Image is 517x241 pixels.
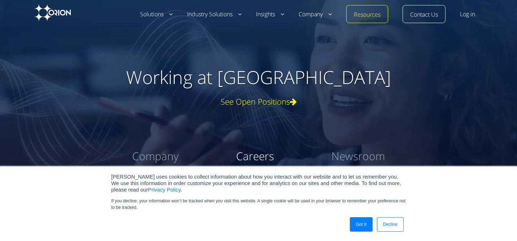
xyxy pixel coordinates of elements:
[187,10,242,19] a: Industry Solutions
[299,10,332,19] a: Company
[35,65,482,90] h1: Working at [GEOGRAPHIC_DATA]
[460,10,475,19] a: Log in
[410,10,438,19] a: Contact Us
[140,10,173,19] a: Solutions
[111,198,406,211] p: If you decline, your information won’t be tracked when you visit this website. A single cookie wi...
[331,149,385,164] a: Newsroom
[256,10,284,19] a: Insights
[236,149,274,164] a: Careers
[148,187,181,193] a: Privacy Policy
[35,97,482,106] a: See Open Positions
[481,206,517,241] iframe: Chat Widget
[35,4,71,21] img: Orion
[350,217,373,232] a: Got It
[354,10,381,19] a: Resources
[377,217,404,232] a: Decline
[111,174,401,193] span: [PERSON_NAME] uses cookies to collect information about how you interact with our website and to ...
[132,149,179,164] a: Company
